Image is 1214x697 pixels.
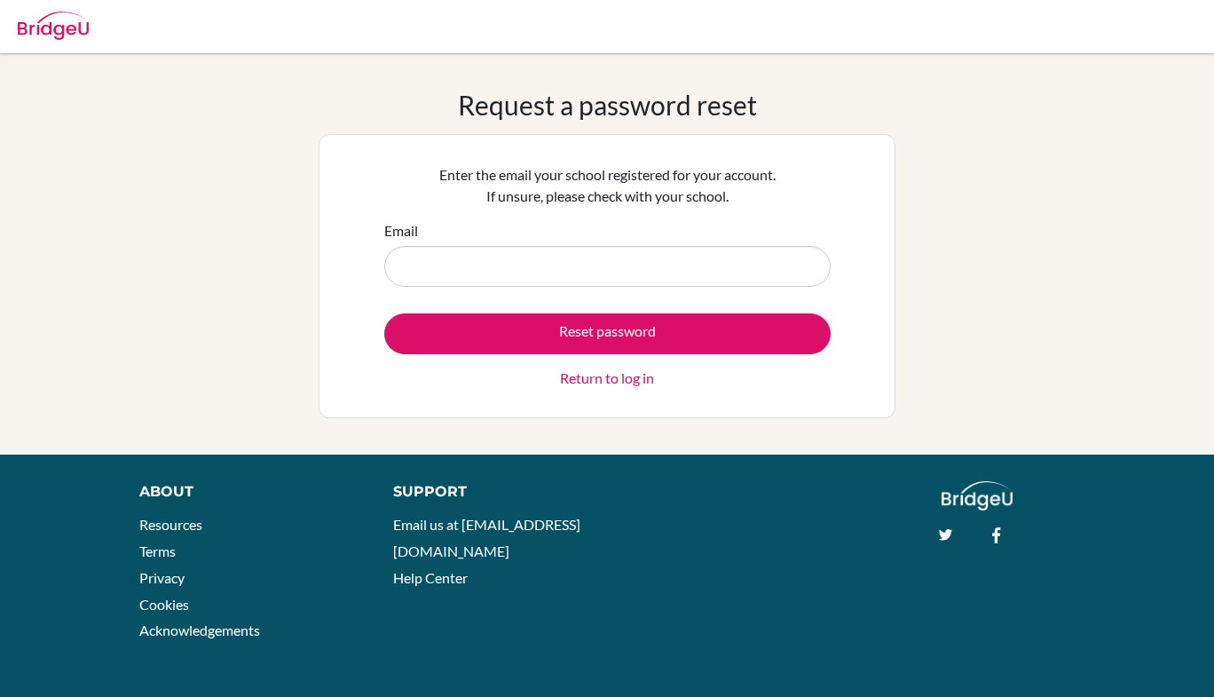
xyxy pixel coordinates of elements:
a: Privacy [139,569,185,586]
button: Reset password [384,313,831,354]
img: logo_white@2x-f4f0deed5e89b7ecb1c2cc34c3e3d731f90f0f143d5ea2071677605dd97b5244.png [942,481,1013,511]
a: Help Center [393,569,468,586]
a: Acknowledgements [139,622,260,638]
a: Cookies [139,596,189,613]
a: Return to log in [560,368,654,389]
label: Email [384,220,418,242]
div: About [139,481,353,503]
a: Terms [139,543,176,559]
img: Bridge-U [18,12,89,40]
h1: Request a password reset [458,89,757,121]
a: Resources [139,516,202,533]
p: Enter the email your school registered for your account. If unsure, please check with your school. [384,164,831,207]
div: Support [393,481,589,503]
a: Email us at [EMAIL_ADDRESS][DOMAIN_NAME] [393,516,580,559]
